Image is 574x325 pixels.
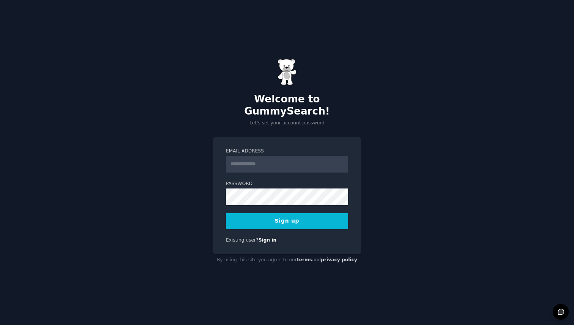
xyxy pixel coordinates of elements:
label: Email Address [226,148,348,155]
h2: Welcome to GummySearch! [213,93,361,117]
span: Existing user? [226,237,259,243]
a: terms [297,257,312,262]
button: Sign up [226,213,348,229]
a: privacy policy [321,257,357,262]
img: Gummy Bear [278,59,296,85]
label: Password [226,181,348,187]
div: By using this site you agree to our and [213,254,361,266]
p: Let's set your account password [213,120,361,127]
a: Sign in [259,237,277,243]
